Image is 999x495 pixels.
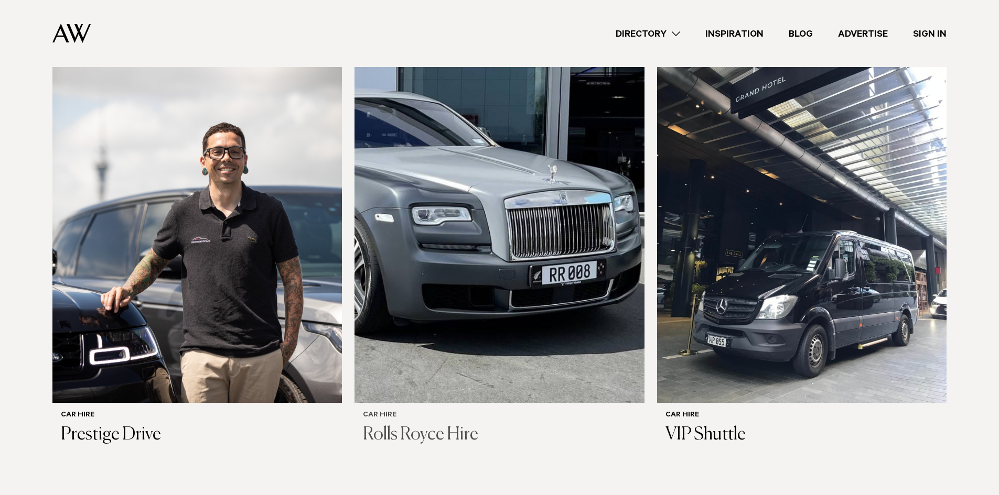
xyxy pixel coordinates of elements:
[52,15,342,403] img: Auckland Weddings Car Hire | Prestige Drive
[52,24,91,43] img: Auckland Weddings Logo
[363,424,636,446] h3: Rolls Royce Hire
[657,15,947,454] a: Auckland Weddings Car Hire | VIP Shuttle Car Hire VIP Shuttle
[776,27,825,41] a: Blog
[61,411,334,420] h6: Car Hire
[355,15,644,454] a: Auckland Weddings Car Hire | Rolls Royce Hire Car Hire Rolls Royce Hire
[665,411,938,420] h6: Car Hire
[603,27,693,41] a: Directory
[61,424,334,446] h3: Prestige Drive
[657,15,947,403] img: Auckland Weddings Car Hire | VIP Shuttle
[52,15,342,454] a: Auckland Weddings Car Hire | Prestige Drive Car Hire Prestige Drive
[693,27,776,41] a: Inspiration
[900,27,959,41] a: Sign In
[363,411,636,420] h6: Car Hire
[825,27,900,41] a: Advertise
[665,424,938,446] h3: VIP Shuttle
[355,15,644,403] img: Auckland Weddings Car Hire | Rolls Royce Hire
